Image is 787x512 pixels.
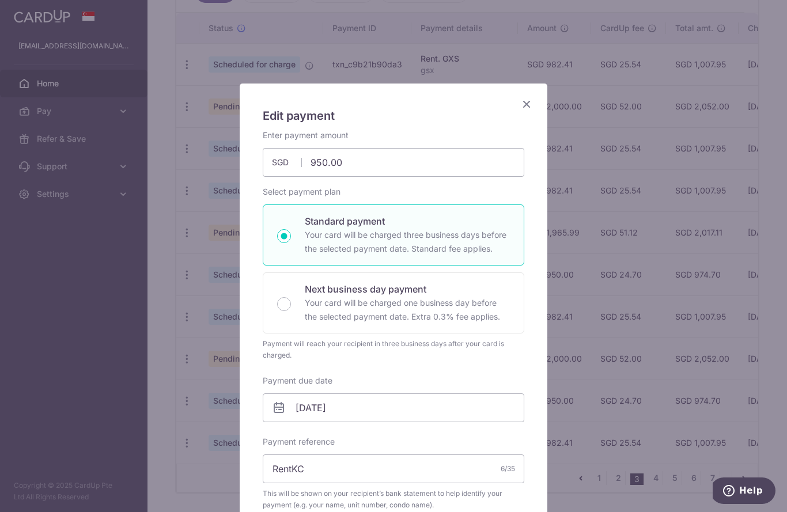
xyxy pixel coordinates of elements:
[305,228,510,256] p: Your card will be charged three business days before the selected payment date. Standard fee appl...
[305,296,510,324] p: Your card will be charged one business day before the selected payment date. Extra 0.3% fee applies.
[520,97,534,111] button: Close
[305,214,510,228] p: Standard payment
[713,477,775,506] iframe: Opens a widget where you can find more information
[263,436,335,447] label: Payment reference
[272,157,302,168] span: SGD
[263,107,524,125] h5: Edit payment
[263,148,524,177] input: 0.00
[263,488,524,511] span: This will be shown on your recipient’s bank statement to help identify your payment (e.g. your na...
[263,375,332,386] label: Payment due date
[501,463,515,475] div: 6/35
[305,282,510,296] p: Next business day payment
[263,338,524,361] div: Payment will reach your recipient in three business days after your card is charged.
[263,186,340,198] label: Select payment plan
[263,130,349,141] label: Enter payment amount
[263,393,524,422] input: DD / MM / YYYY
